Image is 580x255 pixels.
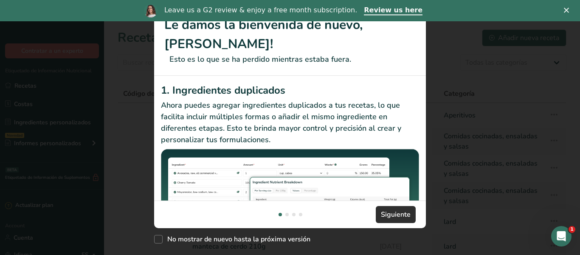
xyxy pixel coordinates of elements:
[164,6,357,14] div: Leave us a G2 review & enjoy a free month subscription.
[164,15,416,54] h1: Le damos la bienvenida de nuevo, [PERSON_NAME]!
[161,149,419,246] img: Ingredientes duplicados
[164,54,416,65] p: Esto es lo que se ha perdido mientras estaba fuera.
[161,100,419,146] p: Ahora puedes agregar ingredientes duplicados a tus recetas, lo que facilita incluir múltiples for...
[564,8,572,13] div: Cerrar
[364,6,422,15] a: Review us here
[381,209,411,220] span: Siguiente
[551,226,572,246] iframe: Intercom live chat
[569,226,575,233] span: 1
[161,83,419,98] h2: 1. Ingredientes duplicados
[144,4,158,17] img: Profile image for Reem
[163,235,310,244] span: No mostrar de nuevo hasta la próxima versión
[376,206,416,223] button: Siguiente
